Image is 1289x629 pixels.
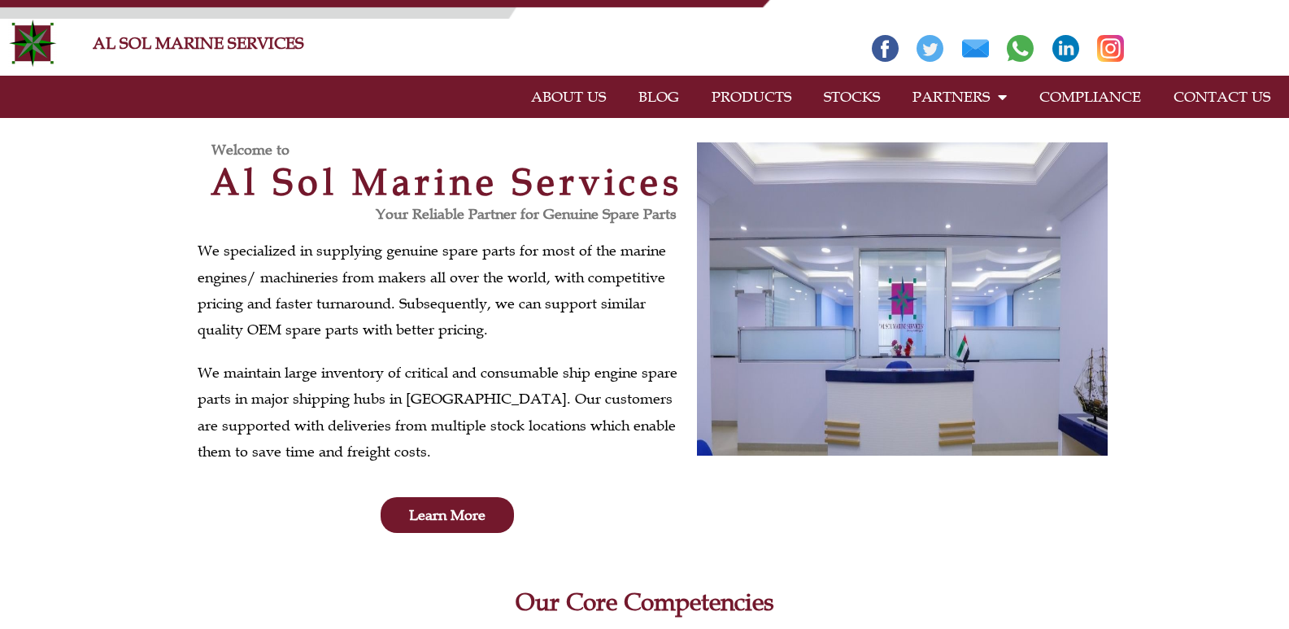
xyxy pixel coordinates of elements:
h3: Welcome to [211,142,697,157]
a: CONTACT US [1157,78,1287,116]
a: ABOUT US [515,78,622,116]
a: Learn More [381,497,514,533]
img: Alsolmarine-logo [8,19,57,68]
a: PARTNERS [896,78,1023,116]
p: We maintain large inventory of critical and consumable ship engine spare parts in major shipping ... [198,360,689,465]
a: PRODUCTS [695,78,808,116]
a: AL SOL MARINE SERVICES [93,33,304,53]
h2: Our Core Competencies [189,590,1100,614]
span: Learn More [409,508,486,522]
a: BLOG [622,78,695,116]
h2: Al Sol Marine Services [198,164,697,200]
a: STOCKS [808,78,896,116]
h3: Your Reliable Partner for Genuine Spare Parts [198,207,677,221]
a: COMPLIANCE [1023,78,1157,116]
p: We specialized in supplying genuine spare parts for most of the marine engines/ machineries from ... [198,238,689,343]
